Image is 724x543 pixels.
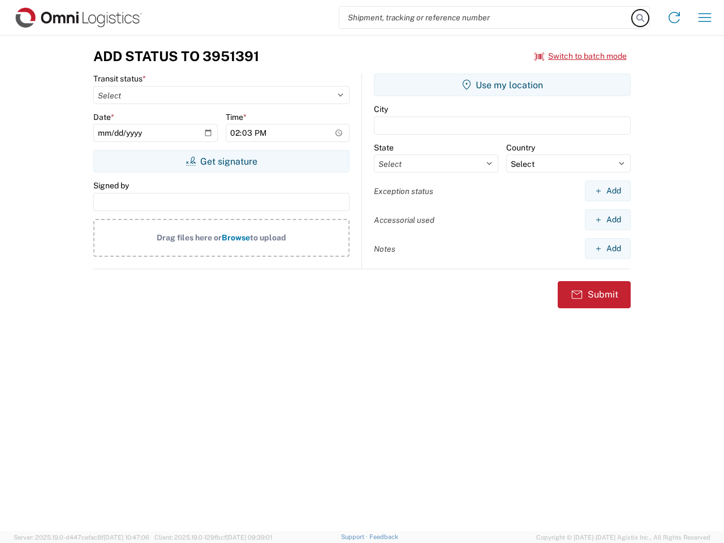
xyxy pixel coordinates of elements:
[93,48,259,64] h3: Add Status to 3951391
[157,233,222,242] span: Drag files here or
[93,112,114,122] label: Date
[104,534,149,541] span: [DATE] 10:47:06
[536,532,710,542] span: Copyright © [DATE]-[DATE] Agistix Inc., All Rights Reserved
[250,233,286,242] span: to upload
[585,238,631,259] button: Add
[535,47,627,66] button: Switch to batch mode
[222,233,250,242] span: Browse
[226,112,247,122] label: Time
[374,244,395,254] label: Notes
[14,534,149,541] span: Server: 2025.19.0-d447cefac8f
[585,180,631,201] button: Add
[506,143,535,153] label: Country
[374,215,434,225] label: Accessorial used
[226,534,272,541] span: [DATE] 09:39:01
[374,143,394,153] label: State
[374,186,433,196] label: Exception status
[154,534,272,541] span: Client: 2025.19.0-129fbcf
[374,74,631,96] button: Use my location
[339,7,632,28] input: Shipment, tracking or reference number
[93,180,129,191] label: Signed by
[369,533,398,540] a: Feedback
[585,209,631,230] button: Add
[93,150,350,173] button: Get signature
[93,74,146,84] label: Transit status
[341,533,369,540] a: Support
[374,104,388,114] label: City
[558,281,631,308] button: Submit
